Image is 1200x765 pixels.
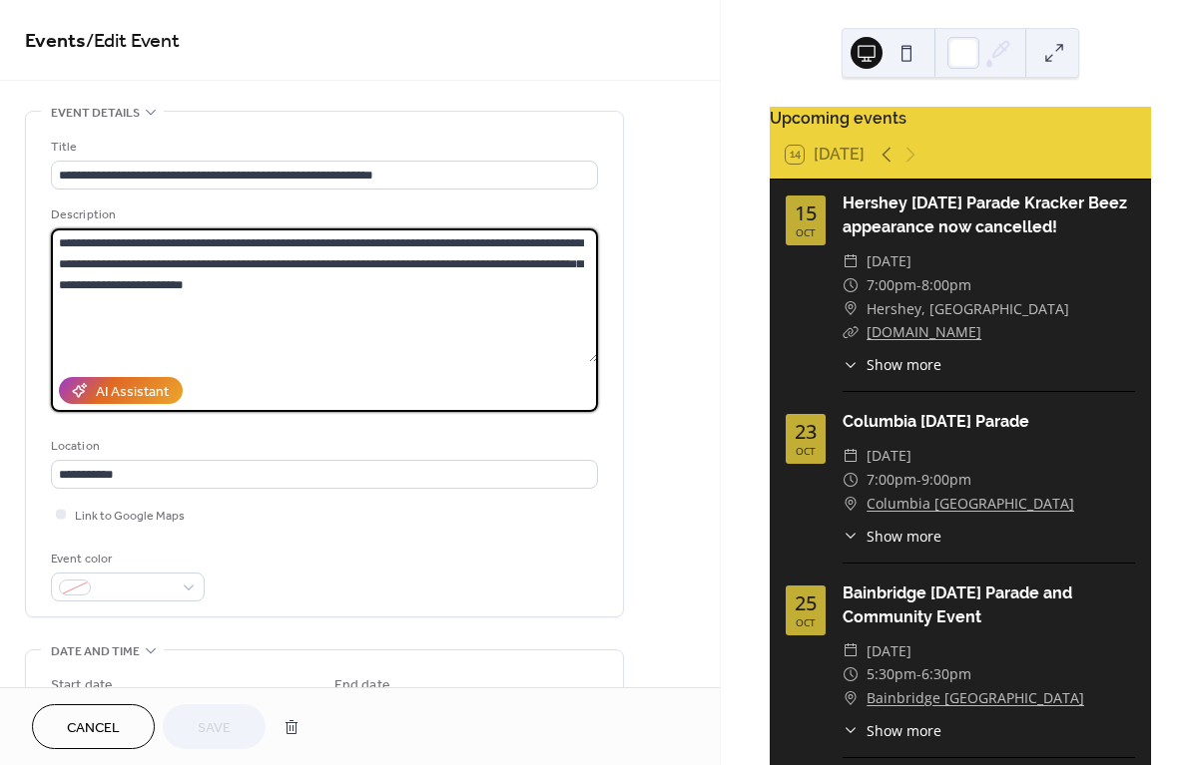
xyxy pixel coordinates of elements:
span: 9:00pm [921,468,971,492]
span: - [916,468,921,492]
a: Columbia [GEOGRAPHIC_DATA] [867,492,1074,516]
div: 23 [795,422,817,442]
a: Bainbridge [GEOGRAPHIC_DATA] [867,686,1084,710]
div: Start date [51,675,113,696]
span: Cancel [67,718,120,739]
div: ​ [843,249,859,273]
div: ​ [843,320,859,344]
div: Oct [796,227,816,237]
div: AI Assistant [96,382,169,403]
div: 15 [795,203,817,223]
span: [DATE] [867,249,911,273]
div: Title [51,137,594,158]
span: / Edit Event [86,22,180,61]
div: ​ [843,354,859,375]
div: End date [334,675,390,696]
div: ​ [843,468,859,492]
button: ​Show more [843,720,941,741]
div: ​ [843,444,859,468]
div: ​ [843,686,859,710]
div: ​ [843,526,859,547]
span: 7:00pm [867,273,916,297]
span: [DATE] [867,444,911,468]
div: Event color [51,549,201,570]
div: Description [51,204,594,225]
div: 25 [795,593,817,613]
span: Event details [51,103,140,124]
button: ​Show more [843,354,941,375]
span: [DATE] [867,639,911,663]
div: ​ [843,662,859,686]
div: ​ [843,720,859,741]
span: 7:00pm [867,468,916,492]
a: Hershey [DATE] Parade Kracker Beez appearance now cancelled! [843,193,1127,236]
a: [DOMAIN_NAME] [867,322,981,341]
div: ​ [843,639,859,663]
span: Date and time [51,641,140,662]
div: ​ [843,492,859,516]
div: Bainbridge [DATE] Parade and Community Event [843,581,1135,629]
span: Show more [867,526,941,547]
span: Show more [867,354,941,375]
div: Location [51,436,594,457]
div: Oct [796,446,816,456]
span: 6:30pm [921,662,971,686]
span: 5:30pm [867,662,916,686]
a: Events [25,22,86,61]
span: 8:00pm [921,273,971,297]
span: - [916,662,921,686]
span: - [916,273,921,297]
button: Cancel [32,704,155,749]
span: Show more [867,720,941,741]
button: AI Assistant [59,377,183,404]
span: Link to Google Maps [75,506,185,527]
div: ​ [843,297,859,321]
div: Oct [796,617,816,627]
div: ​ [843,273,859,297]
button: ​Show more [843,526,941,547]
span: Hershey, [GEOGRAPHIC_DATA] [867,297,1069,321]
div: Columbia [DATE] Parade [843,410,1135,434]
div: Upcoming events [770,107,1151,131]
